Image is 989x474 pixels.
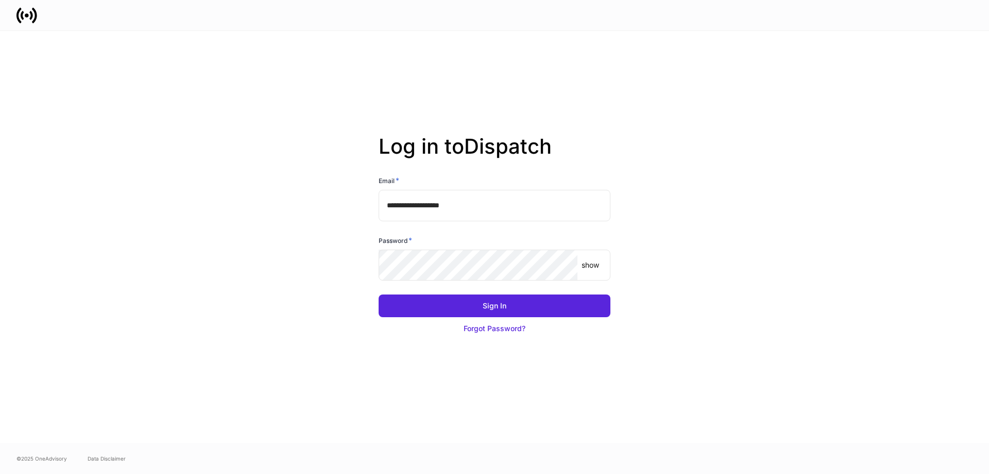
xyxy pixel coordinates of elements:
a: Data Disclaimer [88,454,126,463]
h6: Password [379,235,412,246]
span: © 2025 OneAdvisory [16,454,67,463]
div: Forgot Password? [464,323,525,334]
p: show [582,260,599,270]
div: Sign In [483,301,506,311]
h2: Log in to Dispatch [379,134,610,175]
h6: Email [379,175,399,186]
button: Sign In [379,295,610,317]
button: Forgot Password? [379,317,610,340]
